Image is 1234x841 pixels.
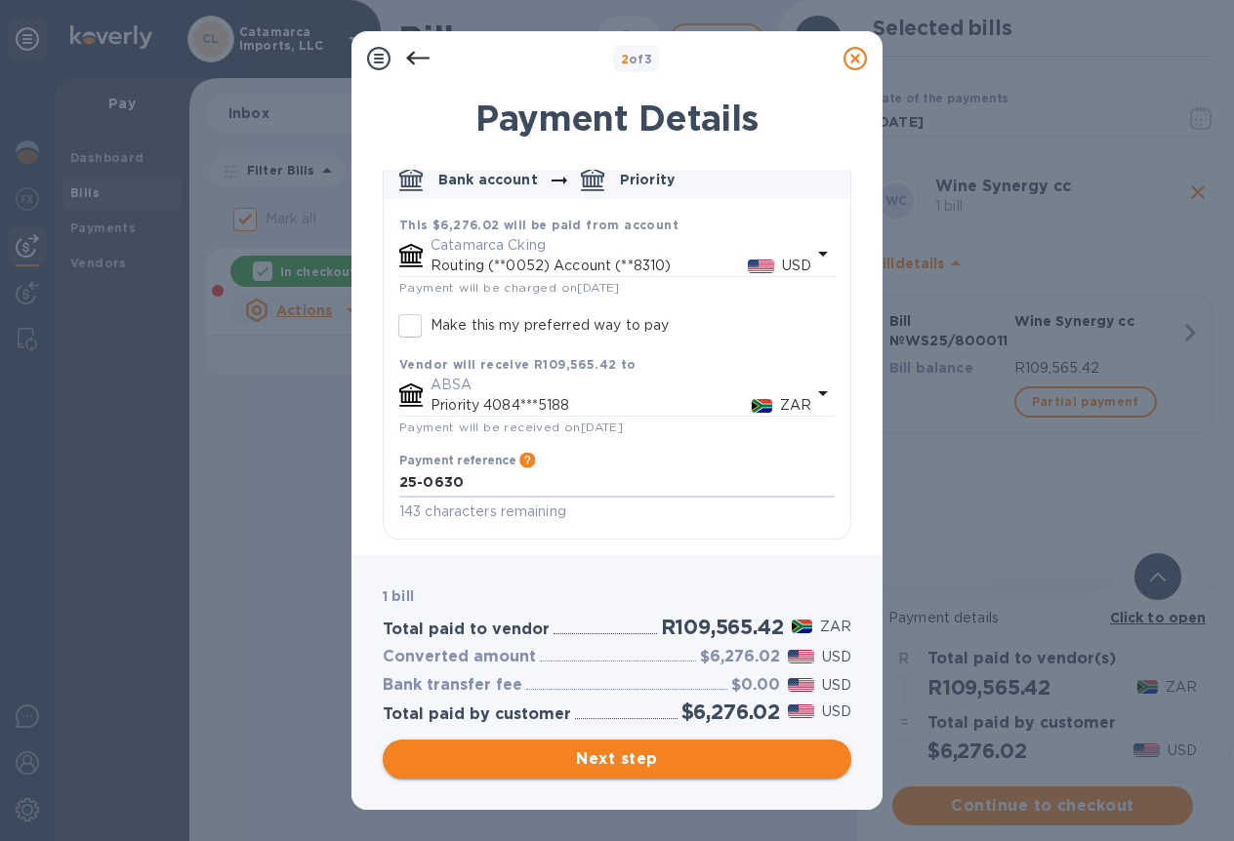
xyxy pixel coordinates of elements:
p: ABSA [431,375,811,395]
span: Payment will be received on [DATE] [399,420,623,434]
h3: $0.00 [731,676,780,695]
img: USD [788,650,814,663]
h3: Total paid to vendor [383,621,550,639]
img: USD [788,678,814,692]
p: 143 characters remaining [399,501,835,523]
p: USD [822,675,851,696]
b: 1 bill [383,588,414,604]
p: USD [822,647,851,667]
p: Priority 4084***5188 [431,395,752,416]
p: ZAR [820,617,851,637]
p: Make this my preferred way to pay [431,315,669,336]
span: Next step [398,747,836,771]
h3: $6,276.02 [700,648,780,666]
textarea: 25-0630 [399,474,835,491]
p: Catamarca Cking [431,235,811,256]
p: Routing (**0052) Account (**8310) [431,256,748,276]
img: ZAR [792,620,812,633]
h3: Bank transfer fee [383,676,522,695]
span: Payment will be charged on [DATE] [399,280,620,295]
p: USD [822,701,851,722]
p: ZAR [780,395,811,416]
h2: $6,276.02 [681,700,780,724]
span: 2 [621,52,629,66]
b: of 3 [621,52,653,66]
b: This $6,276.02 will be paid from account [399,218,679,232]
img: ZAR [752,399,772,413]
p: Priority [620,170,675,189]
p: USD [782,256,811,276]
h1: Payment Details [383,98,851,139]
img: USD [788,704,814,718]
h3: Total paid by customer [383,705,571,724]
h2: R109,565.42 [661,615,784,639]
div: default-method [384,152,850,539]
h3: Payment reference [399,454,515,467]
p: Bank account [438,170,538,189]
button: Next step [383,740,851,779]
h3: Converted amount [383,648,536,666]
b: Vendor will receive R109,565.42 to [399,357,637,372]
img: USD [748,260,774,273]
